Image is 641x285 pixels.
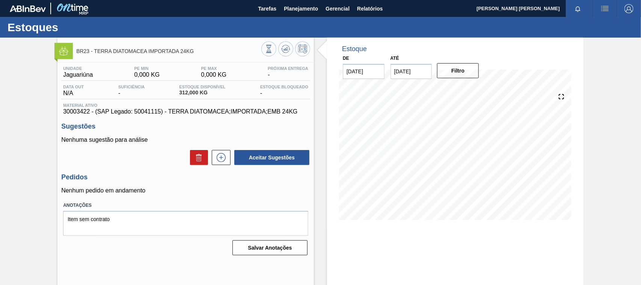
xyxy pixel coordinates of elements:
[61,173,310,181] h3: Pedidos
[63,85,84,89] span: Data out
[59,46,68,56] img: Ícone
[10,5,46,12] img: TNhmsLtSVTkK8tSr43FrP2fwEKptu5GPRR3wAAAABJRU5ErkJggg==
[201,71,226,78] span: 0,000 KG
[116,85,146,97] div: -
[61,85,86,97] div: N/A
[118,85,145,89] span: Suficiência
[179,85,225,89] span: Estoque Disponível
[326,4,350,13] span: Gerencial
[63,200,308,211] label: Anotações
[232,240,308,255] button: Salvar Anotações
[437,63,479,78] button: Filtro
[258,85,310,97] div: -
[357,4,383,13] span: Relatórios
[261,41,276,56] button: Visão Geral dos Estoques
[284,4,318,13] span: Planejamento
[63,66,93,71] span: Unidade
[61,187,310,194] p: Nenhum pedido em andamento
[295,41,310,56] button: Programar Estoque
[76,49,261,54] span: BR23 - TERRA DIATOMACEA IMPORTADA 24KG
[61,136,310,143] p: Nenhuma sugestão para análise
[343,64,385,79] input: dd/mm/yyyy
[600,4,609,13] img: userActions
[258,4,276,13] span: Tarefas
[260,85,308,89] span: Estoque Bloqueado
[266,66,310,78] div: -
[208,150,231,165] div: Nova sugestão
[61,123,310,130] h3: Sugestões
[8,23,141,32] h1: Estoques
[391,56,399,61] label: Até
[63,71,93,78] span: Jaguariúna
[231,149,310,166] div: Aceitar Sugestões
[134,66,160,71] span: PE MIN
[343,56,349,61] label: De
[234,150,309,165] button: Aceitar Sugestões
[566,3,590,14] button: Notificações
[63,211,308,236] textarea: Item sem contrato
[186,150,208,165] div: Excluir Sugestões
[624,4,633,13] img: Logout
[268,66,308,71] span: Próxima Entrega
[391,64,432,79] input: dd/mm/yyyy
[201,66,226,71] span: PE MAX
[63,103,308,108] span: Material ativo
[63,108,308,115] span: 30003422 - (SAP Legado: 50041115) - TERRA DIATOMACEA;IMPORTADA;EMB 24KG
[342,45,367,53] div: Estoque
[134,71,160,78] span: 0,000 KG
[179,90,225,96] span: 312,000 KG
[278,41,293,56] button: Atualizar Gráfico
